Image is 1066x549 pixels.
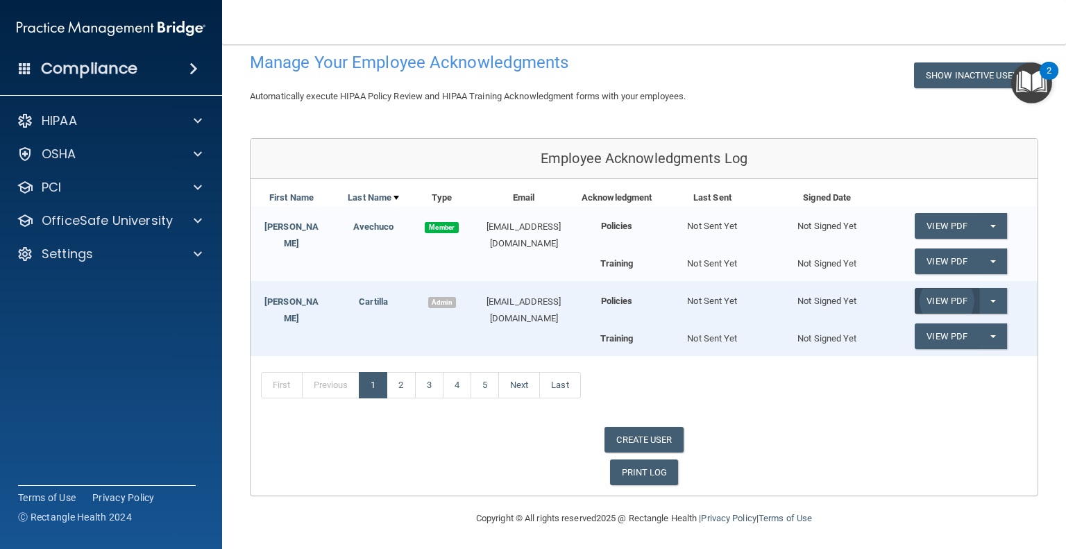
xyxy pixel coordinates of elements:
[1011,62,1052,103] button: Open Resource Center, 2 new notifications
[17,246,202,262] a: Settings
[264,221,319,248] a: [PERSON_NAME]
[17,15,205,42] img: PMB logo
[655,206,770,235] div: Not Sent Yet
[251,139,1038,179] div: Employee Acknowledgments Log
[915,288,979,314] a: View PDF
[770,281,884,310] div: Not Signed Yet
[469,219,578,252] div: [EMAIL_ADDRESS][DOMAIN_NAME]
[770,248,884,272] div: Not Signed Yet
[250,91,686,101] span: Automatically execute HIPAA Policy Review and HIPAA Training Acknowledgment forms with your emplo...
[18,510,132,524] span: Ⓒ Rectangle Health 2024
[579,189,655,206] div: Acknowledgment
[42,246,93,262] p: Settings
[915,213,979,239] a: View PDF
[250,53,701,71] h4: Manage Your Employee Acknowledgments
[428,297,456,308] span: Admin
[469,294,578,327] div: [EMAIL_ADDRESS][DOMAIN_NAME]
[601,296,633,306] b: Policies
[443,372,471,398] a: 4
[387,372,415,398] a: 2
[655,248,770,272] div: Not Sent Yet
[17,212,202,229] a: OfficeSafe University
[391,496,897,541] div: Copyright © All rights reserved 2025 @ Rectangle Health | |
[359,372,387,398] a: 1
[655,281,770,310] div: Not Sent Yet
[655,323,770,347] div: Not Sent Yet
[42,146,76,162] p: OSHA
[269,189,314,206] a: First Name
[415,372,443,398] a: 3
[600,333,634,344] b: Training
[915,248,979,274] a: View PDF
[600,258,634,269] b: Training
[425,222,458,233] span: Member
[1047,71,1051,89] div: 2
[601,221,633,231] b: Policies
[414,189,469,206] div: Type
[469,189,578,206] div: Email
[42,179,61,196] p: PCI
[655,189,770,206] div: Last Sent
[498,372,540,398] a: Next
[42,112,77,129] p: HIPAA
[770,189,884,206] div: Signed Date
[348,189,399,206] a: Last Name
[17,112,202,129] a: HIPAA
[359,296,388,307] a: Cartilla
[701,513,756,523] a: Privacy Policy
[770,323,884,347] div: Not Signed Yet
[471,372,499,398] a: 5
[41,59,137,78] h4: Compliance
[915,323,979,349] a: View PDF
[610,459,679,485] a: PRINT LOG
[539,372,580,398] a: Last
[302,372,360,398] a: Previous
[604,427,683,453] a: CREATE USER
[17,146,202,162] a: OSHA
[770,206,884,235] div: Not Signed Yet
[18,491,76,505] a: Terms of Use
[264,296,319,323] a: [PERSON_NAME]
[92,491,155,505] a: Privacy Policy
[261,372,303,398] a: First
[42,212,173,229] p: OfficeSafe University
[353,221,394,232] a: Avechuco
[17,179,202,196] a: PCI
[759,513,812,523] a: Terms of Use
[914,62,1035,88] button: Show Inactive Users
